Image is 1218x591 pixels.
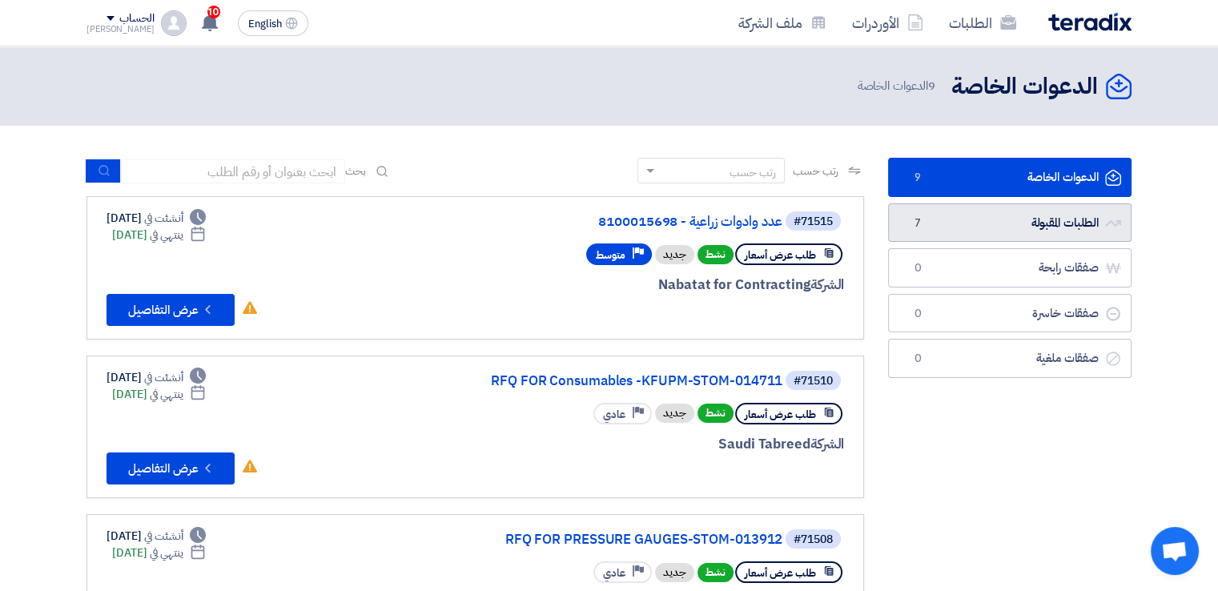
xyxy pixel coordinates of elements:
div: جديد [655,404,694,423]
div: [DATE] [107,528,206,545]
span: 0 [908,351,927,367]
span: أنشئت في [144,369,183,386]
img: Teradix logo [1048,13,1132,31]
span: ينتهي في [150,227,183,243]
span: أنشئت في [144,210,183,227]
span: نشط [697,245,734,264]
div: [PERSON_NAME] [86,25,155,34]
span: 7 [908,215,927,231]
div: #71508 [794,534,833,545]
div: جديد [655,245,694,264]
span: الدعوات الخاصة [857,77,939,95]
a: الدعوات الخاصة9 [888,158,1132,197]
span: 0 [908,306,927,322]
span: 0 [908,260,927,276]
div: [DATE] [112,227,206,243]
div: [DATE] [112,545,206,561]
a: صفقات رابحة0 [888,248,1132,287]
a: صفقات ملغية0 [888,339,1132,378]
span: English [248,18,282,30]
div: الحساب [119,12,154,26]
span: 9 [908,170,927,186]
div: [DATE] [107,210,206,227]
div: [DATE] [107,369,206,386]
span: طلب عرض أسعار [745,565,816,581]
a: الطلبات [936,4,1029,42]
span: الشركة [810,434,845,454]
div: Saudi Tabreed [459,434,844,455]
button: عرض التفاصيل [107,294,235,326]
a: الطلبات المقبولة7 [888,203,1132,243]
span: ينتهي في [150,545,183,561]
div: Open chat [1151,527,1199,575]
input: ابحث بعنوان أو رقم الطلب [121,159,345,183]
div: جديد [655,563,694,582]
div: [DATE] [112,386,206,403]
span: نشط [697,404,734,423]
a: RFQ FOR Consumables -KFUPM-STOM-014711 [462,374,782,388]
span: 10 [207,6,220,18]
a: ملف الشركة [726,4,839,42]
h2: الدعوات الخاصة [951,71,1098,103]
span: رتب حسب [793,163,838,179]
img: profile_test.png [161,10,187,36]
div: Nabatat for Contracting [459,275,844,295]
span: عادي [603,565,625,581]
button: عرض التفاصيل [107,452,235,484]
span: أنشئت في [144,528,183,545]
span: بحث [345,163,366,179]
span: طلب عرض أسعار [745,407,816,422]
div: #71515 [794,216,833,227]
span: 9 [928,77,935,94]
a: عدد وادوات زراعية - 8100015698 [462,215,782,229]
span: ينتهي في [150,386,183,403]
div: #71510 [794,376,833,387]
a: الأوردرات [839,4,936,42]
a: RFQ FOR PRESSURE GAUGES-STOM-013912 [462,533,782,547]
span: الشركة [810,275,845,295]
button: English [238,10,308,36]
div: رتب حسب [730,164,776,181]
a: صفقات خاسرة0 [888,294,1132,333]
span: طلب عرض أسعار [745,247,816,263]
span: نشط [697,563,734,582]
span: متوسط [596,247,625,263]
span: عادي [603,407,625,422]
